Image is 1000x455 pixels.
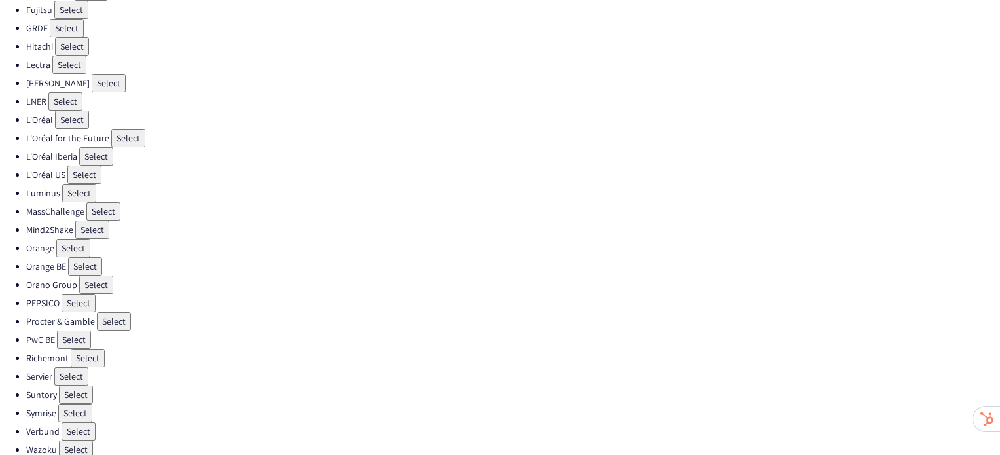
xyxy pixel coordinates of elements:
[26,166,1000,184] li: L'Oréal US
[26,367,1000,386] li: Servier
[26,404,1000,422] li: Symrise
[26,19,1000,37] li: GRDF
[97,312,131,331] button: Select
[67,166,101,184] button: Select
[52,56,86,74] button: Select
[26,129,1000,147] li: L'Oréal for the Future
[86,202,120,221] button: Select
[26,257,1000,276] li: Orange BE
[26,422,1000,441] li: Verbund
[26,1,1000,19] li: Fujitsu
[55,111,89,129] button: Select
[79,147,113,166] button: Select
[26,386,1000,404] li: Suntory
[26,276,1000,294] li: Orano Group
[57,331,91,349] button: Select
[935,392,1000,455] iframe: Chat Widget
[26,312,1000,331] li: Procter & Gamble
[58,404,92,422] button: Select
[26,294,1000,312] li: PEPSICO
[56,239,90,257] button: Select
[26,37,1000,56] li: Hitachi
[48,92,82,111] button: Select
[50,19,84,37] button: Select
[75,221,109,239] button: Select
[26,221,1000,239] li: Mind2Shake
[26,184,1000,202] li: Luminus
[59,386,93,404] button: Select
[26,74,1000,92] li: [PERSON_NAME]
[26,92,1000,111] li: LNER
[26,349,1000,367] li: Richemont
[54,367,88,386] button: Select
[71,349,105,367] button: Select
[55,37,89,56] button: Select
[26,147,1000,166] li: L'Oréal Iberia
[111,129,145,147] button: Select
[26,56,1000,74] li: Lectra
[54,1,88,19] button: Select
[26,239,1000,257] li: Orange
[26,111,1000,129] li: L'Oréal
[26,331,1000,349] li: PwC BE
[92,74,126,92] button: Select
[62,184,96,202] button: Select
[79,276,113,294] button: Select
[62,294,96,312] button: Select
[68,257,102,276] button: Select
[62,422,96,441] button: Select
[26,202,1000,221] li: MassChallenge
